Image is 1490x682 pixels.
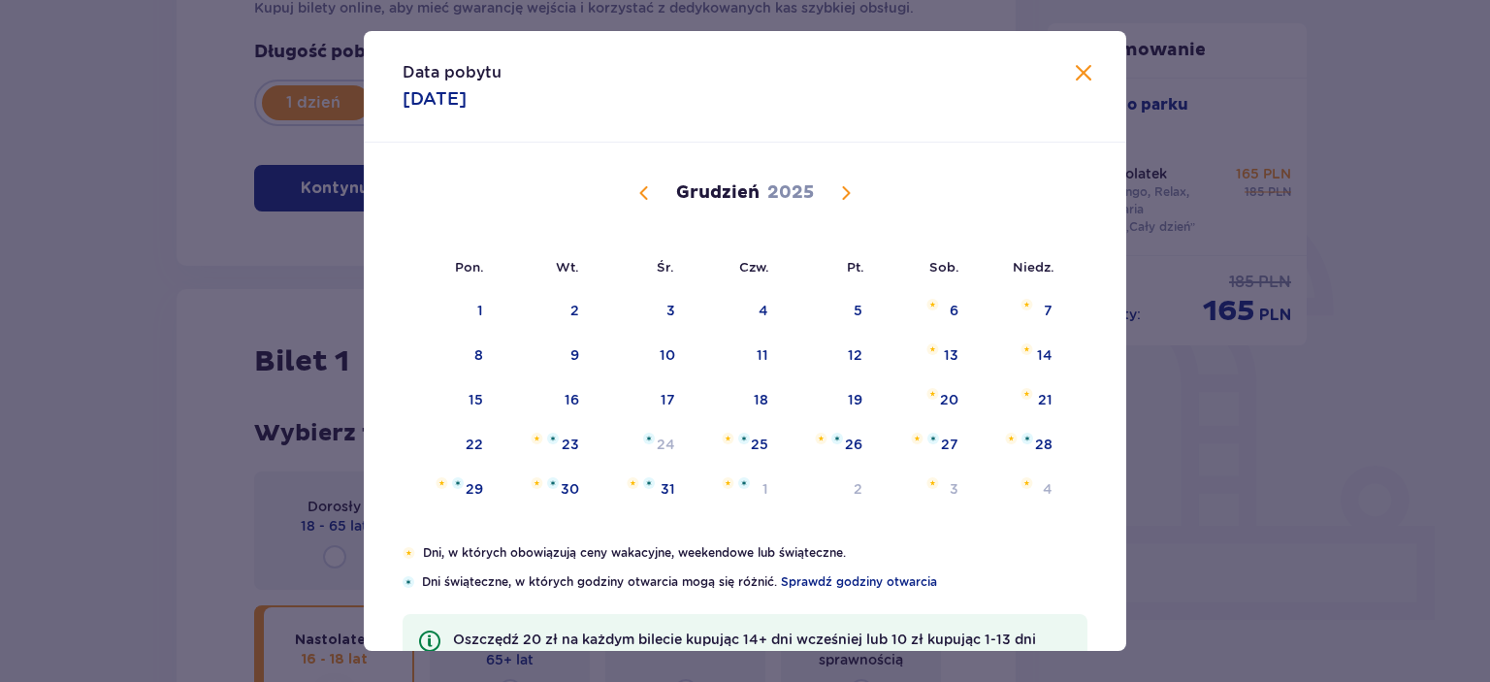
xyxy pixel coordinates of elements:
[364,143,1126,544] div: Calendar
[929,259,959,275] small: Sob.
[676,181,760,205] p: Grudzień
[767,181,814,205] p: 2025
[739,259,769,275] small: Czw.
[556,259,579,275] small: Wt.
[403,62,502,83] p: Data pobytu
[657,259,674,275] small: Śr.
[455,259,484,275] small: Pon.
[847,259,864,275] small: Pt.
[403,87,467,111] p: [DATE]
[1013,259,1054,275] small: Niedz.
